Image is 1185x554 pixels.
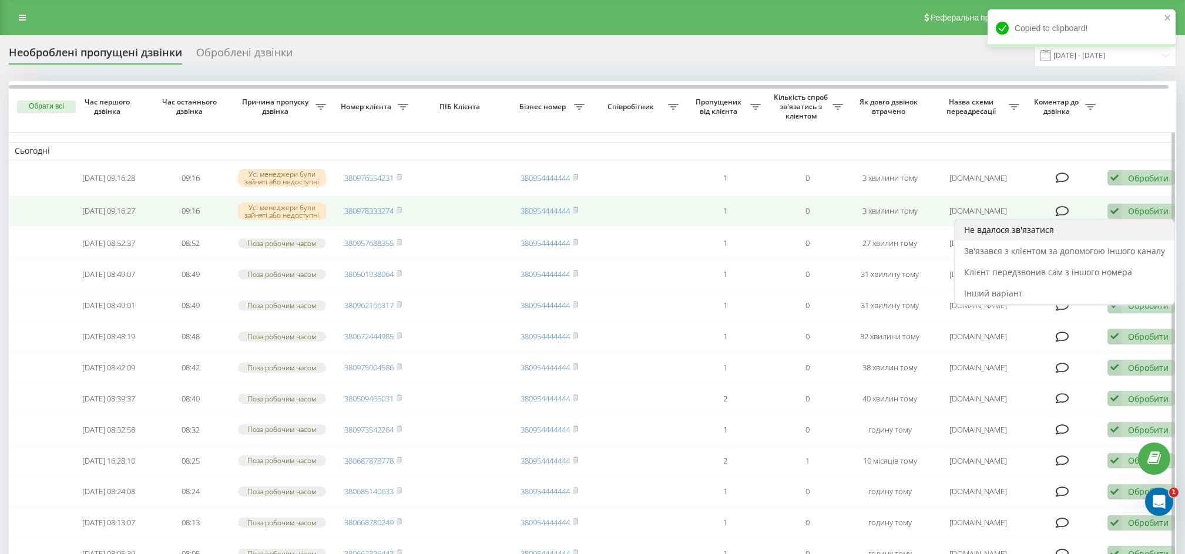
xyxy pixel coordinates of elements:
div: Поза робочим часом [238,394,326,404]
td: [DOMAIN_NAME] [931,163,1025,194]
div: Обробити [1128,362,1169,373]
td: [DOMAIN_NAME] [931,447,1025,475]
td: 32 хвилини тому [849,322,931,351]
td: 0 [767,415,849,444]
div: Усі менеджери були зайняті або недоступні [238,202,326,220]
td: [DOMAIN_NAME] [931,195,1025,227]
a: 380668780249 [344,517,394,528]
td: 0 [767,477,849,506]
div: Усі менеджери були зайняті або недоступні [238,169,326,187]
span: Реферальна програма [931,13,1017,22]
a: 380954444444 [521,455,570,466]
span: 1 [1169,488,1179,497]
span: Назва схеми переадресації [937,97,1009,116]
a: 380501938064 [344,269,394,279]
td: 0 [767,384,849,413]
td: 08:40 [150,384,232,413]
div: Поза робочим часом [238,424,326,434]
td: [DOMAIN_NAME] [931,384,1025,413]
span: Коментар до дзвінка [1031,97,1085,116]
div: Поза робочим часом [238,455,326,465]
div: Поза робочим часом [238,238,326,248]
div: Поза робочим часом [238,363,326,373]
td: 40 хвилин тому [849,384,931,413]
div: Необроблені пропущені дзвінки [9,46,182,65]
span: Інший варіант [964,288,1023,299]
div: Поза робочим часом [238,487,326,496]
td: [DATE] 08:52:37 [68,229,150,258]
td: [DATE] 09:16:27 [68,195,150,227]
td: 1 [684,477,767,506]
td: 3 хвилини тому [849,195,931,227]
a: 380973542264 [344,424,394,435]
a: 380954444444 [521,393,570,404]
div: Обробити [1128,173,1169,184]
a: 380962166317 [344,300,394,310]
span: Клієнт передзвонив сам з іншого номера [964,266,1132,278]
td: 0 [767,260,849,289]
td: [DATE] 09:16:28 [68,163,150,194]
span: Бізнес номер [514,102,574,112]
span: Зв'язався з клієнтом за допомогою іншого каналу [964,245,1165,256]
div: Обробити [1128,331,1169,342]
a: 380687878778 [344,455,394,466]
div: Обробити [1128,300,1169,311]
td: 08:42 [150,353,232,382]
a: 380672444985 [344,331,394,342]
td: [DOMAIN_NAME] [931,291,1025,320]
div: Поза робочим часом [238,332,326,342]
td: 1 [767,447,849,475]
td: [DATE] 08:42:09 [68,353,150,382]
td: 08:49 [150,291,232,320]
td: [DATE] 08:49:07 [68,260,150,289]
td: 09:16 [150,195,232,227]
div: Обробити [1128,205,1169,217]
td: [DATE] 08:39:37 [68,384,150,413]
span: Співробітник [596,102,668,112]
td: годину тому [849,415,931,444]
td: 08:13 [150,508,232,537]
a: 380954444444 [521,300,570,310]
td: 31 хвилину тому [849,291,931,320]
td: [DOMAIN_NAME] [931,508,1025,537]
span: Час останнього дзвінка [159,97,223,116]
td: 1 [684,260,767,289]
a: 380975004586 [344,362,394,373]
a: 380976554231 [344,173,394,183]
td: [DATE] 08:13:07 [68,508,150,537]
td: [DOMAIN_NAME] [931,322,1025,351]
a: 380954444444 [521,238,570,248]
button: close [1164,13,1172,24]
td: 0 [767,229,849,258]
span: Номер клієнта [338,102,398,112]
td: 08:24 [150,477,232,506]
td: 0 [767,322,849,351]
td: 0 [767,508,849,537]
td: 08:49 [150,260,232,289]
span: Причина пропуску дзвінка [238,97,315,116]
td: 1 [684,163,767,194]
a: 380954444444 [521,331,570,342]
td: 2 [684,384,767,413]
td: [DATE] 16:28:10 [68,447,150,475]
td: [DOMAIN_NAME] [931,353,1025,382]
td: 38 хвилин тому [849,353,931,382]
span: Час першого дзвінка [77,97,140,116]
a: 380954444444 [521,269,570,279]
td: 0 [767,163,849,194]
td: 31 хвилину тому [849,260,931,289]
td: [DOMAIN_NAME] [931,477,1025,506]
td: 27 хвилин тому [849,229,931,258]
td: [DATE] 08:49:01 [68,291,150,320]
td: 0 [767,195,849,227]
td: [DATE] 08:32:58 [68,415,150,444]
td: 08:32 [150,415,232,444]
span: Пропущених від клієнта [690,97,750,116]
td: [DOMAIN_NAME] [931,229,1025,258]
a: 380685140633 [344,486,394,496]
td: 2 [684,447,767,475]
a: 380954444444 [521,362,570,373]
td: 1 [684,229,767,258]
div: Обробити [1128,393,1169,404]
a: 380954444444 [521,486,570,496]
